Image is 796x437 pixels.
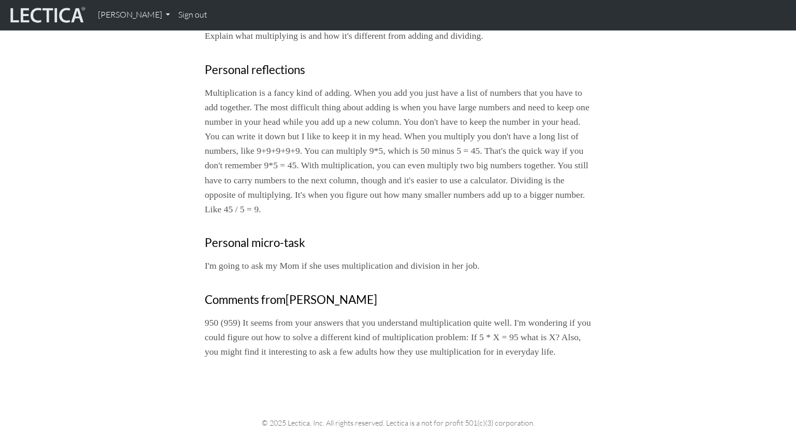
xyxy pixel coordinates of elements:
p: I'm going to ask my Mom if she uses multiplication and division in her job. [205,258,591,273]
h3: Comments from [205,293,591,307]
p: © 2025 Lectica, Inc. All rights reserved. Lectica is a not for profit 501(c)(3) corporation. [62,417,734,429]
p: Multiplication is a fancy kind of adding. When you add you just have a list of numbers that you h... [205,85,591,216]
h3: Personal reflections [205,63,591,77]
h3: Personal micro-task [205,236,591,250]
p: Explain what multiplying is and how it's different from adding and dividing. [205,28,591,43]
a: [PERSON_NAME] [94,4,174,26]
img: lecticalive [8,5,86,25]
p: 950 (959) It seems from your answers that you understand multiplication quite well. I'm wondering... [205,315,591,359]
a: Sign out [174,4,211,26]
span: [PERSON_NAME] [286,293,377,307]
